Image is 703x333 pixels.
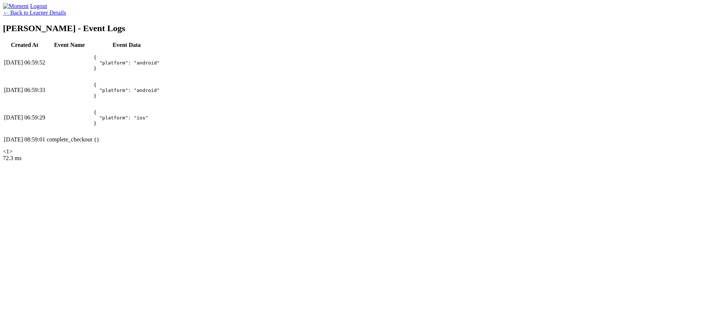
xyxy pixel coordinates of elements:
[3,148,6,155] a: Previous
[3,155,13,161] span: 72.3
[30,3,47,9] a: Logout
[94,137,160,143] pre: {}
[4,136,45,143] div: [DATE] 08:59:01
[46,41,92,49] th: Event Name
[6,148,9,155] a: 1
[4,41,45,49] th: Created At
[93,41,160,49] th: Event Data
[15,155,22,161] span: ms
[3,3,29,10] img: Moment
[4,87,45,93] div: [DATE] 06:59:33
[3,10,66,16] a: ← Back to Learner Details
[3,23,700,33] h2: [PERSON_NAME] - Event Logs
[47,136,92,143] div: complete_checkout
[4,114,45,121] div: [DATE] 06:59:29
[9,148,12,155] a: Next
[94,55,160,71] pre: { "platform": "android" }
[4,59,45,66] div: [DATE] 06:59:52
[94,110,160,126] pre: { "platform": "ios" }
[3,148,700,155] nav: Page
[94,82,160,99] pre: { "platform": "android" }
